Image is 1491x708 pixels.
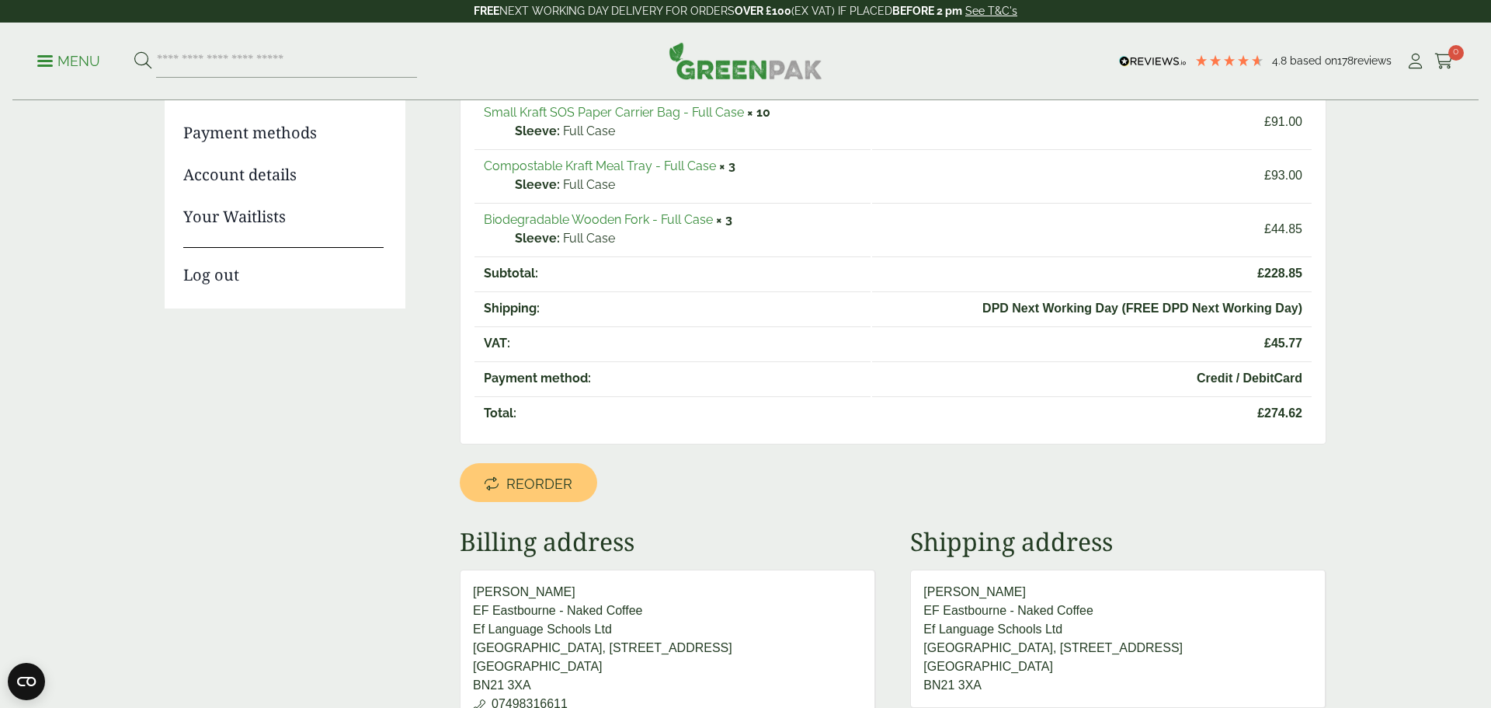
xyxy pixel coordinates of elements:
[910,527,1326,556] h2: Shipping address
[747,105,770,120] strong: × 10
[716,212,732,227] strong: × 3
[37,52,100,68] a: Menu
[183,205,384,228] a: Your Waitlists
[474,5,499,17] strong: FREE
[1264,337,1271,350] span: £
[506,476,572,493] span: Reorder
[1264,169,1302,182] bdi: 93.00
[881,334,1302,353] span: 45.77
[474,361,871,395] th: Payment method:
[872,291,1312,325] td: DPD Next Working Day (FREE DPD Next Working Day)
[1264,115,1271,128] span: £
[965,5,1017,17] a: See T&C's
[484,159,716,173] a: Compostable Kraft Meal Tray - Full Case
[1434,50,1454,73] a: 0
[892,5,962,17] strong: BEFORE 2 pm
[474,396,871,430] th: Total:
[474,326,871,360] th: VAT:
[1264,115,1302,128] bdi: 91.00
[515,176,861,194] p: Full Case
[515,122,560,141] strong: Sleeve:
[474,256,871,290] th: Subtotal:
[183,163,384,187] a: Account details
[1257,406,1264,420] span: £
[37,52,100,71] p: Menu
[735,5,791,17] strong: OVER £100
[515,122,861,141] p: Full Case
[515,229,560,248] strong: Sleeve:
[1257,267,1264,280] span: £
[719,159,735,173] strong: × 3
[872,361,1312,395] td: Credit / DebitCard
[8,663,45,700] button: Open CMP widget
[460,463,597,502] a: Reorder
[881,264,1302,283] span: 228.85
[183,247,384,287] a: Log out
[1406,54,1425,69] i: My Account
[1434,54,1454,69] i: Cart
[484,105,744,120] a: Small Kraft SOS Paper Carrier Bag - Full Case
[1119,56,1187,67] img: REVIEWS.io
[1354,54,1392,67] span: reviews
[484,212,713,227] a: Biodegradable Wooden Fork - Full Case
[1272,54,1290,67] span: 4.8
[1194,54,1264,68] div: 4.78 Stars
[1337,54,1354,67] span: 178
[1290,54,1337,67] span: Based on
[1264,169,1271,182] span: £
[1448,45,1464,61] span: 0
[474,291,871,325] th: Shipping:
[183,121,384,145] a: Payment methods
[1264,222,1271,235] span: £
[669,42,822,79] img: GreenPak Supplies
[1264,222,1302,235] bdi: 44.85
[460,527,876,556] h2: Billing address
[515,176,560,194] strong: Sleeve:
[881,404,1302,423] span: 274.62
[515,229,861,248] p: Full Case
